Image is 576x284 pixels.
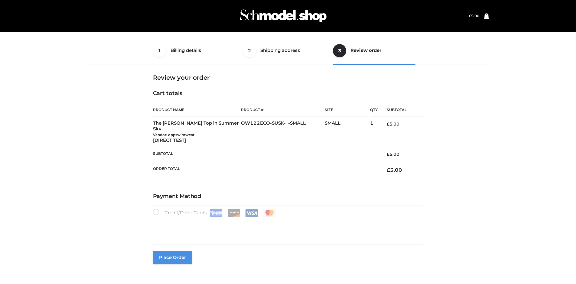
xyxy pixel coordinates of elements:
h3: Review your order [153,74,423,81]
span: £ [387,167,390,173]
th: Subtotal [153,147,378,162]
td: SMALL [325,117,370,147]
td: 1 [370,117,378,147]
span: £ [469,14,471,18]
td: The [PERSON_NAME] Top in Summer Sky [DIRECT TEST] [153,117,241,147]
span: £ [387,121,389,127]
h4: Cart totals [153,90,423,97]
bdi: 5.00 [387,167,402,173]
a: £5.00 [469,14,479,18]
h4: Payment Method [153,193,423,200]
th: Size [325,103,367,117]
img: Visa [245,209,258,217]
bdi: 5.00 [469,14,479,18]
span: £ [387,152,389,157]
label: Credit/Debit Cards [153,209,277,217]
img: Mastercard [263,209,276,217]
th: Qty [370,103,378,117]
th: Product # [241,103,325,117]
bdi: 5.00 [387,121,399,127]
button: Place order [153,251,192,264]
td: OW122ECO-SUSK-_-SMALL [241,117,325,147]
img: Amex [210,209,223,217]
iframe: Secure payment input frame [152,216,422,238]
th: Subtotal [378,103,423,117]
img: Schmodel Admin 964 [238,4,329,28]
th: Order Total [153,162,378,178]
img: Discover [227,209,240,217]
bdi: 5.00 [387,152,399,157]
th: Product Name [153,103,241,117]
small: Vendor: oppswimwear [153,132,194,137]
